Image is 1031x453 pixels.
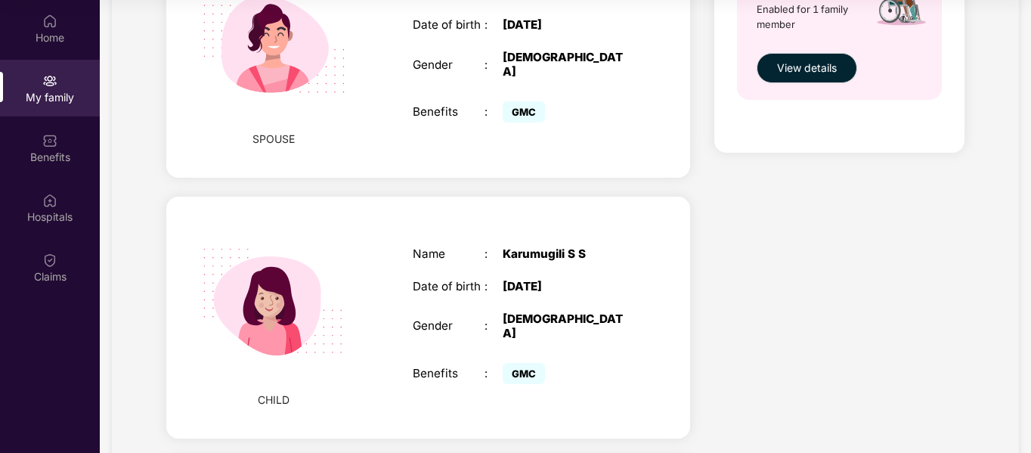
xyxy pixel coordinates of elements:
div: Date of birth [413,18,485,32]
div: Name [413,247,485,261]
img: svg+xml;base64,PHN2ZyB4bWxucz0iaHR0cDovL3d3dy53My5vcmcvMjAwMC9zdmciIHdpZHRoPSIyMjQiIGhlaWdodD0iMT... [184,212,364,392]
div: Benefits [413,105,485,119]
span: View details [777,60,837,76]
img: svg+xml;base64,PHN2ZyB3aWR0aD0iMjAiIGhlaWdodD0iMjAiIHZpZXdCb3g9IjAgMCAyMCAyMCIgZmlsbD0ibm9uZSIgeG... [42,73,57,88]
div: Gender [413,319,485,333]
div: : [485,58,503,72]
span: SPOUSE [252,131,295,147]
div: : [485,18,503,32]
div: Date of birth [413,280,485,293]
span: CHILD [258,392,289,408]
div: [DEMOGRAPHIC_DATA] [503,312,629,340]
div: Benefits [413,367,485,380]
div: [DEMOGRAPHIC_DATA] [503,51,629,78]
span: GMC [503,363,545,384]
img: svg+xml;base64,PHN2ZyBpZD0iSG9zcGl0YWxzIiB4bWxucz0iaHR0cDovL3d3dy53My5vcmcvMjAwMC9zdmciIHdpZHRoPS... [42,193,57,208]
div: [DATE] [503,18,629,32]
span: Enabled for 1 family member [757,2,855,33]
img: svg+xml;base64,PHN2ZyBpZD0iQmVuZWZpdHMiIHhtbG5zPSJodHRwOi8vd3d3LnczLm9yZy8yMDAwL3N2ZyIgd2lkdGg9Ij... [42,133,57,148]
div: Gender [413,58,485,72]
span: GMC [503,101,545,123]
div: Karumugili S S [503,247,629,261]
div: : [485,247,503,261]
div: : [485,367,503,380]
button: View details [757,53,857,83]
div: [DATE] [503,280,629,293]
div: : [485,319,503,333]
img: svg+xml;base64,PHN2ZyBpZD0iQ2xhaW0iIHhtbG5zPSJodHRwOi8vd3d3LnczLm9yZy8yMDAwL3N2ZyIgd2lkdGg9IjIwIi... [42,253,57,268]
img: svg+xml;base64,PHN2ZyBpZD0iSG9tZSIgeG1sbnM9Imh0dHA6Ly93d3cudzMub3JnLzIwMDAvc3ZnIiB3aWR0aD0iMjAiIG... [42,14,57,29]
div: : [485,105,503,119]
div: : [485,280,503,293]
